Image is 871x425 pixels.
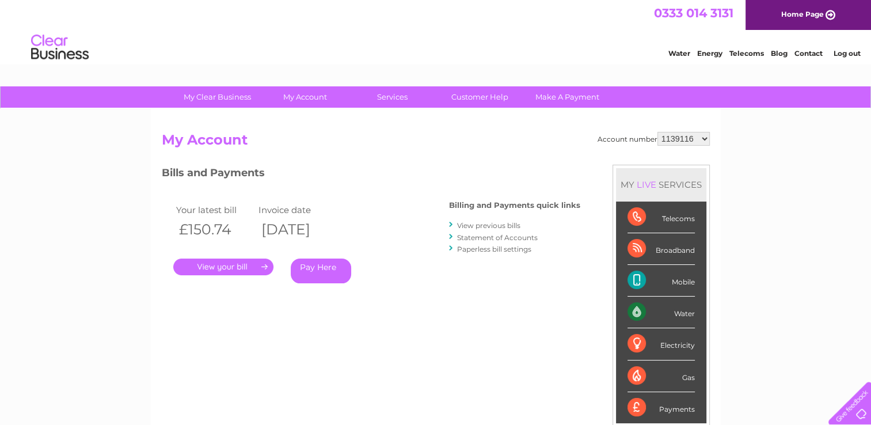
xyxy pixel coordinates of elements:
[449,201,580,210] h4: Billing and Payments quick links
[345,86,440,108] a: Services
[794,49,823,58] a: Contact
[31,30,89,65] img: logo.png
[173,218,256,241] th: £150.74
[173,202,256,218] td: Your latest bill
[627,361,695,392] div: Gas
[520,86,615,108] a: Make A Payment
[771,49,788,58] a: Blog
[291,259,351,283] a: Pay Here
[627,328,695,360] div: Electricity
[627,265,695,297] div: Mobile
[162,165,580,185] h3: Bills and Payments
[256,218,338,241] th: [DATE]
[598,132,710,146] div: Account number
[833,49,860,58] a: Log out
[634,179,659,190] div: LIVE
[627,392,695,423] div: Payments
[697,49,722,58] a: Energy
[457,221,520,230] a: View previous bills
[257,86,352,108] a: My Account
[256,202,338,218] td: Invoice date
[457,245,531,253] a: Paperless bill settings
[457,233,538,242] a: Statement of Accounts
[432,86,527,108] a: Customer Help
[162,132,710,154] h2: My Account
[627,202,695,233] div: Telecoms
[170,86,265,108] a: My Clear Business
[173,259,273,275] a: .
[627,297,695,328] div: Water
[668,49,690,58] a: Water
[627,233,695,265] div: Broadband
[616,168,706,201] div: MY SERVICES
[654,6,733,20] a: 0333 014 3131
[164,6,708,56] div: Clear Business is a trading name of Verastar Limited (registered in [GEOGRAPHIC_DATA] No. 3667643...
[729,49,764,58] a: Telecoms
